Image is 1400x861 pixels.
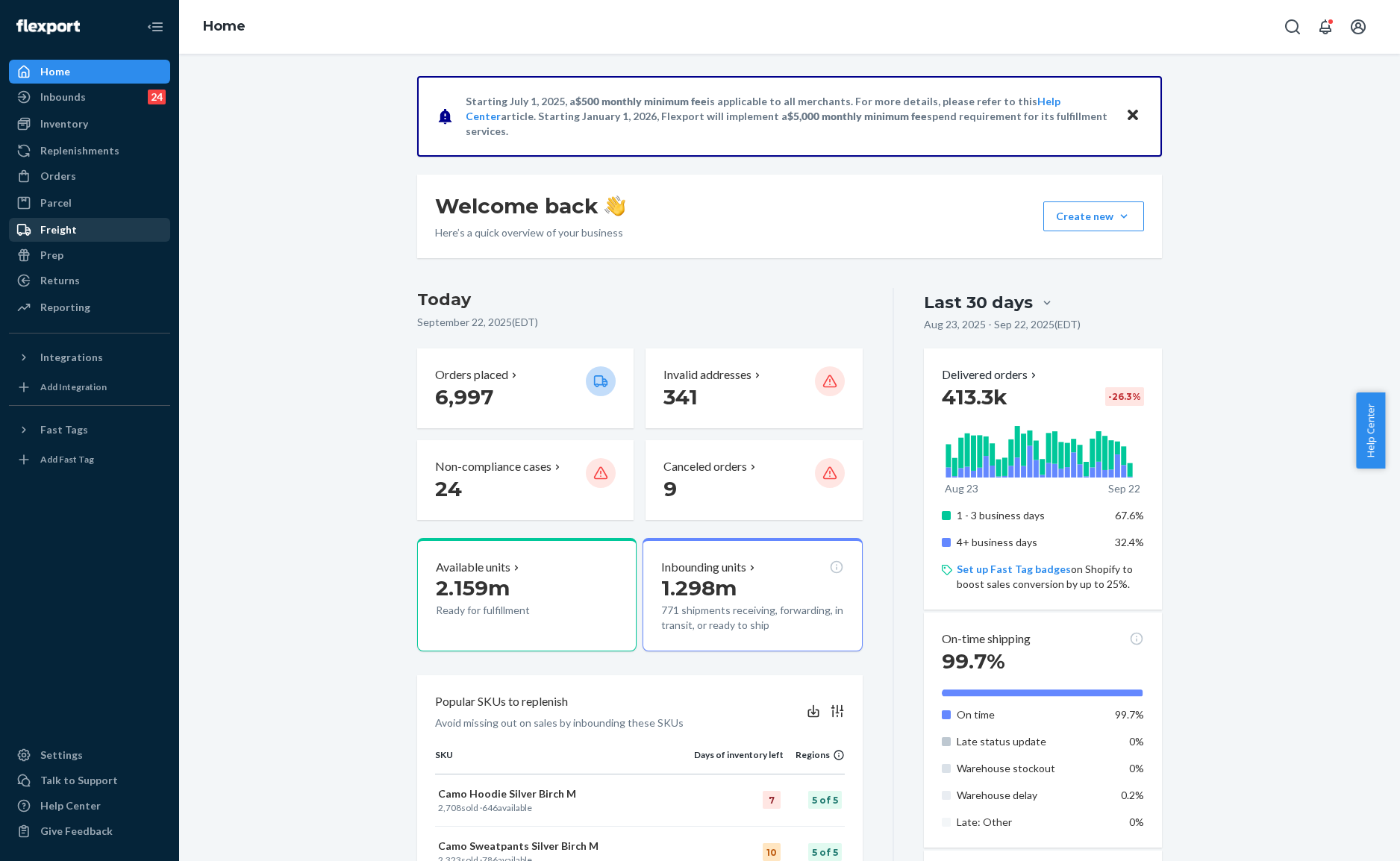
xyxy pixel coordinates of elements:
div: Replenishments [40,143,119,158]
button: Close Navigation [140,12,170,42]
div: Add Integration [40,381,107,393]
a: Parcel [9,191,170,215]
span: 0.2% [1121,789,1144,801]
div: 10 [763,843,781,861]
button: Open Search Box [1278,12,1307,42]
div: 5 of 5 [808,843,842,861]
p: On-time shipping [942,630,1031,648]
button: Open notifications [1310,12,1340,42]
button: Fast Tags [9,418,170,442]
button: Non-compliance cases 24 [417,440,634,520]
div: 5 of 5 [808,791,842,809]
h3: Today [417,288,863,312]
a: Add Integration [9,375,170,399]
p: September 22, 2025 ( EDT ) [417,315,863,330]
div: Last 30 days [924,291,1033,314]
div: Inventory [40,116,88,131]
th: Days of inventory left [694,748,784,774]
div: Returns [40,273,80,288]
span: 341 [663,384,698,410]
a: Set up Fast Tag badges [957,563,1071,575]
div: Talk to Support [40,773,118,788]
div: Integrations [40,350,103,365]
p: Aug 23, 2025 - Sep 22, 2025 ( EDT ) [924,317,1081,332]
span: 99.7% [1115,708,1144,721]
p: Warehouse stockout [957,761,1104,776]
div: 24 [148,90,166,104]
p: Popular SKUs to replenish [435,693,568,710]
a: Freight [9,218,170,242]
a: Orders [9,164,170,188]
button: Give Feedback [9,819,170,843]
span: 413.3k [942,384,1007,410]
p: Non-compliance cases [435,458,551,475]
button: Inbounding units1.298m771 shipments receiving, forwarding, in transit, or ready to ship [643,538,862,651]
a: Add Fast Tag [9,448,170,472]
button: Invalid addresses 341 [646,348,862,428]
p: Canceled orders [663,458,747,475]
div: Reporting [40,300,90,315]
p: Ready for fulfillment [436,603,574,618]
span: 0% [1129,735,1144,748]
div: Give Feedback [40,824,113,839]
div: Fast Tags [40,422,88,437]
p: Sep 22 [1108,481,1140,496]
a: Returns [9,269,170,292]
p: 1 - 3 business days [957,508,1104,523]
span: 2,708 [438,802,461,813]
span: $5,000 monthly minimum fee [787,110,927,122]
span: 67.6% [1115,509,1144,522]
button: Integrations [9,345,170,369]
a: Help Center [9,794,170,818]
div: 7 [763,791,781,809]
p: Available units [436,559,510,576]
p: Inbounding units [661,559,746,576]
p: Camo Sweatpants Silver Birch M [438,839,691,854]
span: 99.7% [942,648,1005,674]
p: Camo Hoodie Silver Birch M [438,786,691,801]
ol: breadcrumbs [191,5,257,48]
div: Parcel [40,195,72,210]
span: $500 monthly minimum fee [575,95,707,107]
div: Settings [40,748,83,763]
div: Home [40,64,70,79]
p: Invalid addresses [663,366,751,383]
div: Inbounds [40,90,86,104]
p: 771 shipments receiving, forwarding, in transit, or ready to ship [661,603,843,633]
p: On time [957,707,1104,722]
button: Talk to Support [9,768,170,792]
button: Orders placed 6,997 [417,348,634,428]
th: SKU [435,748,694,774]
span: 32.4% [1115,536,1144,548]
p: Aug 23 [945,481,978,496]
a: Settings [9,743,170,767]
p: on Shopify to boost sales conversion by up to 25%. [957,562,1144,592]
a: Replenishments [9,139,170,163]
a: Inbounds24 [9,85,170,109]
button: Available units2.159mReady for fulfillment [417,538,637,651]
p: Here’s a quick overview of your business [435,225,625,240]
img: hand-wave emoji [604,195,625,216]
div: Orders [40,169,76,184]
span: 24 [435,476,462,501]
p: Warehouse delay [957,788,1104,803]
button: Delivered orders [942,366,1040,383]
div: -26.3 % [1105,387,1144,406]
div: Regions [784,748,845,761]
a: Reporting [9,295,170,319]
span: 0% [1129,815,1144,828]
button: Help Center [1356,392,1385,469]
button: Create new [1043,201,1144,231]
p: Orders placed [435,366,508,383]
button: Open account menu [1343,12,1373,42]
button: Close [1123,105,1143,127]
div: Freight [40,222,77,237]
img: Flexport logo [16,19,80,34]
span: 9 [663,476,677,501]
span: Chat [33,10,63,24]
span: 646 [482,802,498,813]
div: Help Center [40,798,101,813]
p: Late status update [957,734,1104,749]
